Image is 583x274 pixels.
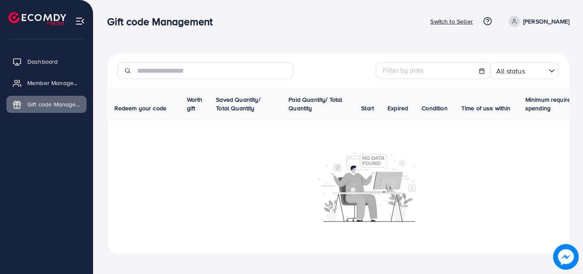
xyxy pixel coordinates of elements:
span: All status [495,65,527,77]
span: Gift code Management [27,100,80,109]
h3: Gift code Management [107,15,219,28]
span: Dashboard [27,57,58,66]
span: Condition [422,104,447,112]
input: Search for option [528,63,545,77]
span: Start [361,104,374,112]
div: Search for option [490,62,559,79]
a: Member Management [6,74,87,91]
span: Paid Quantity/ Total Quantity [289,95,342,112]
span: Redeem your code [114,104,167,112]
a: Dashboard [6,53,87,70]
span: Minimum required spending [525,95,574,112]
p: Switch to Seller [430,16,473,27]
a: [PERSON_NAME] [505,16,569,27]
span: Saved Quantity/ Total Quantity [216,95,260,112]
span: Member Management [27,79,80,87]
img: menu [75,16,85,26]
img: No account [318,152,416,222]
p: [PERSON_NAME] [523,16,569,27]
span: Time of use within [461,104,511,112]
img: image [553,244,579,270]
span: Expired [388,104,408,112]
img: logo [9,12,66,25]
a: Gift code Management [6,96,87,113]
span: Filter by date [383,65,424,75]
span: Worth gift [187,95,203,112]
